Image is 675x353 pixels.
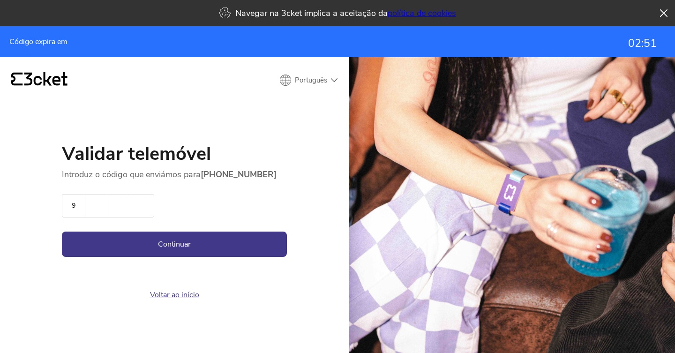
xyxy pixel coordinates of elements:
[201,169,277,180] strong: [PHONE_NUMBER]
[11,72,67,88] a: {' '}
[150,290,199,300] a: Voltar ao início
[62,169,287,180] p: Introduz o código que enviámos para
[62,144,287,169] h1: Validar telemóvel
[9,38,67,46] span: Código expira em
[388,8,456,19] a: política de cookies
[11,73,22,86] g: {' '}
[62,232,287,257] button: Continuar
[628,38,657,50] div: 02:51
[235,8,456,19] p: Navegar na 3cket implica a aceitação da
